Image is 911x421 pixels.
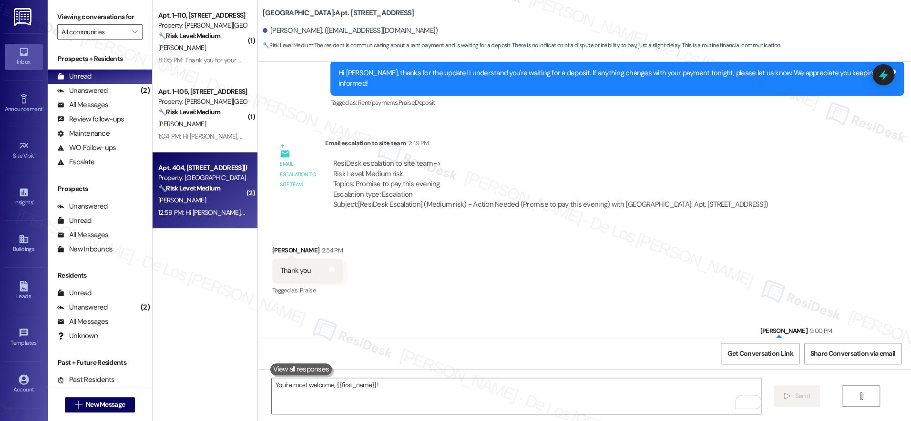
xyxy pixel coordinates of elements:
[158,184,220,192] strong: 🔧 Risk Level: Medium
[727,349,793,359] span: Get Conversation Link
[57,317,108,327] div: All Messages
[804,343,901,364] button: Share Conversation via email
[263,26,438,36] div: [PERSON_NAME]. ([EMAIL_ADDRESS][DOMAIN_NAME])
[338,68,889,89] div: Hi [PERSON_NAME], thanks for the update! I understand you're waiting for a deposit. If anything c...
[57,201,108,211] div: Unanswered
[57,216,92,226] div: Unread
[158,20,246,30] div: Property: [PERSON_NAME][GEOGRAPHIC_DATA] Apartments
[57,129,110,139] div: Maintenance
[158,56,718,64] div: 8:05 PM: Thank you for your message. Our offices are currently closed, but we will contact you wh...
[57,114,124,124] div: Review follow-ups
[158,10,246,20] div: Apt. 1~110, [STREET_ADDRESS]
[57,71,92,81] div: Unread
[57,244,113,254] div: New Inbounds
[57,100,108,110] div: All Messages
[158,87,246,97] div: Apt. 1~105, [STREET_ADDRESS]
[5,325,43,351] a: Templates •
[415,99,435,107] span: Deposit
[5,44,43,70] a: Inbox
[158,208,724,217] div: 12:59 PM: Hi [PERSON_NAME], how are you? This is a friendly reminder that your rent is due. Pleas...
[263,8,414,18] b: [GEOGRAPHIC_DATA]: Apt. [STREET_ADDRESS]
[858,392,865,400] i: 
[14,8,33,26] img: ResiDesk Logo
[5,231,43,257] a: Buildings
[61,24,127,40] input: All communities
[319,245,342,255] div: 2:54 PM
[158,196,206,204] span: [PERSON_NAME]
[48,54,152,64] div: Prospects + Residents
[795,391,810,401] span: Send
[158,163,246,173] div: Apt. 404, [STREET_ADDRESS][PERSON_NAME]
[5,371,43,397] a: Account
[333,200,768,210] div: Subject: [ResiDesk Escalation] (Medium risk) - Action Needed (Promise to pay this evening) with [...
[57,331,98,341] div: Unknown
[57,230,108,240] div: All Messages
[406,138,429,148] div: 2:49 PM
[333,159,768,200] div: ResiDesk escalation to site team -> Risk Level: Medium risk Topics: Promise to pay this evening E...
[48,271,152,281] div: Residents
[86,400,125,410] span: New Message
[57,375,115,385] div: Past Residents
[760,326,904,339] div: [PERSON_NAME]
[158,173,246,183] div: Property: [GEOGRAPHIC_DATA] Apartments
[48,184,152,194] div: Prospects
[325,138,776,151] div: Email escalation to site team
[263,40,781,50] span: : The resident is communicating about a rent payment and is waiting for a deposit. There is no in...
[280,159,317,190] div: Email escalation to site team
[42,104,44,111] span: •
[158,132,686,140] div: 1:04 PM: Hi [PERSON_NAME], Notice: We are no longer accepting checks for rent payments. You may p...
[5,184,43,210] a: Insights •
[721,343,799,364] button: Get Conversation Link
[48,358,152,368] div: Past + Future Residents
[784,392,791,400] i: 
[158,120,206,128] span: [PERSON_NAME]
[57,302,108,312] div: Unanswered
[272,245,343,259] div: [PERSON_NAME]
[300,286,316,294] span: Praise
[34,151,36,158] span: •
[5,278,43,304] a: Leads
[158,97,246,107] div: Property: [PERSON_NAME][GEOGRAPHIC_DATA] Apartments
[358,99,399,107] span: Rent/payments ,
[37,338,38,345] span: •
[774,385,820,407] button: Send
[808,326,832,336] div: 9:00 PM
[57,288,92,298] div: Unread
[158,31,220,40] strong: 🔧 Risk Level: Medium
[272,283,343,297] div: Tagged as:
[75,401,82,409] i: 
[138,83,152,98] div: (2)
[132,28,137,36] i: 
[280,266,311,276] div: Thank you
[57,10,143,24] label: Viewing conversations for
[263,41,313,49] strong: 🔧 Risk Level: Medium
[272,378,761,414] textarea: To enrich screen reader interactions, please activate Accessibility in Grammarly extension settings
[57,143,116,153] div: WO Follow-ups
[399,99,415,107] span: Praise ,
[158,43,206,52] span: [PERSON_NAME]
[33,198,34,204] span: •
[138,300,152,315] div: (2)
[158,108,220,116] strong: 🔧 Risk Level: Medium
[5,138,43,163] a: Site Visit •
[810,349,895,359] span: Share Conversation via email
[65,397,135,412] button: New Message
[330,96,904,110] div: Tagged as:
[57,157,94,167] div: Escalate
[57,86,108,96] div: Unanswered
